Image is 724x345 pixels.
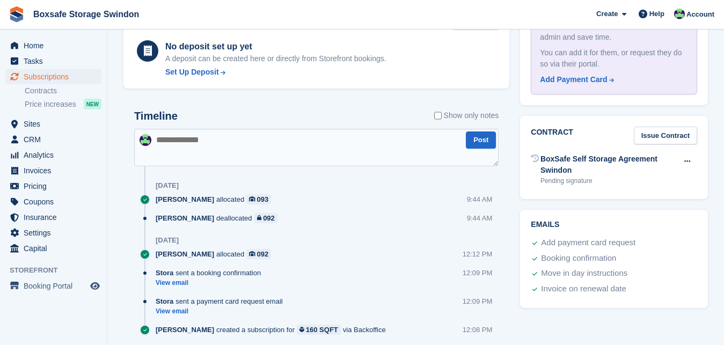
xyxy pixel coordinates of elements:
[540,153,677,176] div: BoxSafe Self Storage Agreement Swindon
[140,134,151,146] img: Kim Virabi
[24,54,88,69] span: Tasks
[84,99,101,109] div: NEW
[257,249,269,259] div: 092
[165,53,386,64] p: A deposit can be created here or directly from Storefront bookings.
[156,236,179,245] div: [DATE]
[246,194,271,204] a: 093
[25,98,101,110] a: Price increases NEW
[156,296,173,306] span: Stora
[297,325,341,335] a: 160 SQFT
[156,307,288,316] a: View email
[25,99,76,109] span: Price increases
[156,194,214,204] span: [PERSON_NAME]
[156,213,283,223] div: deallocated
[541,252,616,265] div: Booking confirmation
[467,194,493,204] div: 9:44 AM
[531,221,697,229] h2: Emails
[5,278,101,293] a: menu
[156,181,179,190] div: [DATE]
[257,194,269,204] div: 093
[466,131,496,149] button: Post
[541,283,626,296] div: Invoice on renewal date
[254,213,277,223] a: 092
[24,194,88,209] span: Coupons
[541,267,627,280] div: Move in day instructions
[156,278,266,288] a: View email
[263,213,275,223] div: 092
[463,296,493,306] div: 12:09 PM
[10,265,107,276] span: Storefront
[467,213,493,223] div: 9:44 AM
[463,249,493,259] div: 12:12 PM
[24,132,88,147] span: CRM
[5,194,101,209] a: menu
[463,268,493,278] div: 12:09 PM
[156,325,214,335] span: [PERSON_NAME]
[24,148,88,163] span: Analytics
[25,86,101,96] a: Contracts
[540,74,607,85] div: Add Payment Card
[541,237,635,249] div: Add payment card request
[246,249,271,259] a: 092
[24,278,88,293] span: Booking Portal
[156,268,266,278] div: sent a booking confirmation
[5,69,101,84] a: menu
[156,296,288,306] div: sent a payment card request email
[156,325,391,335] div: created a subscription for via Backoffice
[29,5,143,23] a: Boxsafe Storage Swindon
[5,54,101,69] a: menu
[9,6,25,23] img: stora-icon-8386f47178a22dfd0bd8f6a31ec36ba5ce8667c1dd55bd0f319d3a0aa187defe.svg
[5,132,101,147] a: menu
[89,280,101,292] a: Preview store
[540,47,688,70] div: You can add it for them, or request they do so via their portal.
[165,67,219,78] div: Set Up Deposit
[540,20,688,43] div: Add their debit or credit card to remove admin and save time.
[156,213,214,223] span: [PERSON_NAME]
[24,116,88,131] span: Sites
[5,225,101,240] a: menu
[463,325,493,335] div: 12:08 PM
[540,176,677,186] div: Pending signature
[531,127,573,144] h2: Contract
[5,241,101,256] a: menu
[24,225,88,240] span: Settings
[674,9,685,19] img: Kim Virabi
[5,116,101,131] a: menu
[306,325,338,335] div: 160 SQFT
[434,110,442,121] input: Show only notes
[165,40,386,53] div: No deposit set up yet
[24,210,88,225] span: Insurance
[156,194,276,204] div: allocated
[596,9,618,19] span: Create
[5,163,101,178] a: menu
[5,148,101,163] a: menu
[434,110,499,121] label: Show only notes
[634,127,697,144] a: Issue Contract
[156,249,214,259] span: [PERSON_NAME]
[649,9,664,19] span: Help
[134,110,178,122] h2: Timeline
[24,179,88,194] span: Pricing
[156,268,173,278] span: Stora
[24,38,88,53] span: Home
[686,9,714,20] span: Account
[540,74,684,85] a: Add Payment Card
[5,38,101,53] a: menu
[24,241,88,256] span: Capital
[5,179,101,194] a: menu
[24,69,88,84] span: Subscriptions
[156,249,276,259] div: allocated
[24,163,88,178] span: Invoices
[5,210,101,225] a: menu
[165,67,386,78] a: Set Up Deposit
